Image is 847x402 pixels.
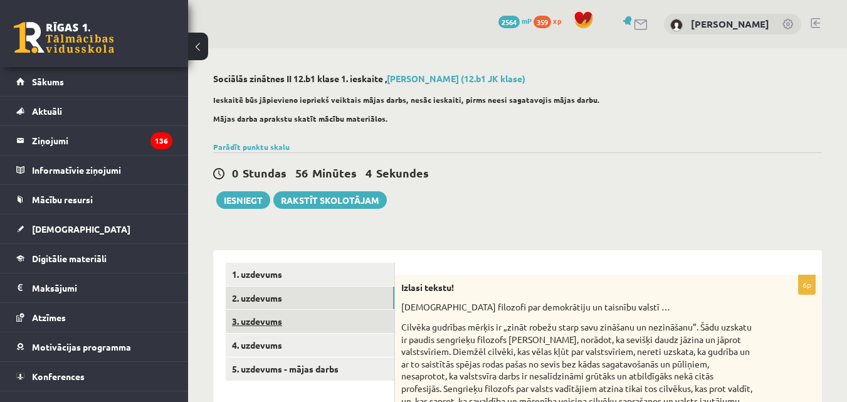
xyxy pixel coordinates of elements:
[213,114,388,124] strong: Mājas darba aprakstu skatīt mācību materiālos.
[32,341,131,352] span: Motivācijas programma
[226,334,394,357] a: 4. uzdevums
[553,16,561,26] span: xp
[16,126,172,155] a: Ziņojumi136
[534,16,567,26] a: 359 xp
[213,95,600,105] strong: Ieskaitē būs jāpievieno iepriekš veiktais mājas darbs, nesāc ieskaiti, pirms neesi sagatavojis mā...
[401,282,454,293] strong: Izlasi tekstu!
[32,105,62,117] span: Aktuāli
[216,191,270,209] button: Iesniegt
[32,312,66,323] span: Atzīmes
[16,185,172,214] a: Mācību resursi
[16,303,172,332] a: Atzīmes
[16,214,172,243] a: [DEMOGRAPHIC_DATA]
[226,310,394,333] a: 3. uzdevums
[226,287,394,310] a: 2. uzdevums
[498,16,532,26] a: 2564 mP
[312,166,357,180] span: Minūtes
[32,76,64,87] span: Sākums
[387,73,525,84] a: [PERSON_NAME] (12.b1 JK klase)
[32,156,172,184] legend: Informatīvie ziņojumi
[16,244,172,273] a: Digitālie materiāli
[273,191,387,209] a: Rakstīt skolotājam
[366,166,372,180] span: 4
[534,16,551,28] span: 359
[32,273,172,302] legend: Maksājumi
[16,97,172,125] a: Aktuāli
[32,371,85,382] span: Konferences
[670,19,683,31] img: Anna Bukovska
[295,166,308,180] span: 56
[14,22,114,53] a: Rīgas 1. Tālmācības vidusskola
[32,126,172,155] legend: Ziņojumi
[376,166,429,180] span: Sekundes
[232,166,238,180] span: 0
[691,18,769,30] a: [PERSON_NAME]
[13,13,401,191] body: Bagātinātā teksta redaktors, wiswyg-editor-user-answer-47433803468240
[213,73,822,84] h2: Sociālās zinātnes II 12.b1 klase 1. ieskaite ,
[213,142,290,152] a: Parādīt punktu skalu
[226,263,394,286] a: 1. uzdevums
[16,67,172,96] a: Sākums
[16,273,172,302] a: Maksājumi
[243,166,287,180] span: Stundas
[498,16,520,28] span: 2564
[798,275,816,295] p: 6p
[16,362,172,391] a: Konferences
[32,253,107,264] span: Digitālie materiāli
[226,357,394,381] a: 5. uzdevums - mājas darbs
[16,332,172,361] a: Motivācijas programma
[32,194,93,205] span: Mācību resursi
[150,132,172,149] i: 136
[401,301,753,314] p: [DEMOGRAPHIC_DATA] filozofi par demokrātiju un taisnību valstī …
[522,16,532,26] span: mP
[32,223,130,235] span: [DEMOGRAPHIC_DATA]
[16,156,172,184] a: Informatīvie ziņojumi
